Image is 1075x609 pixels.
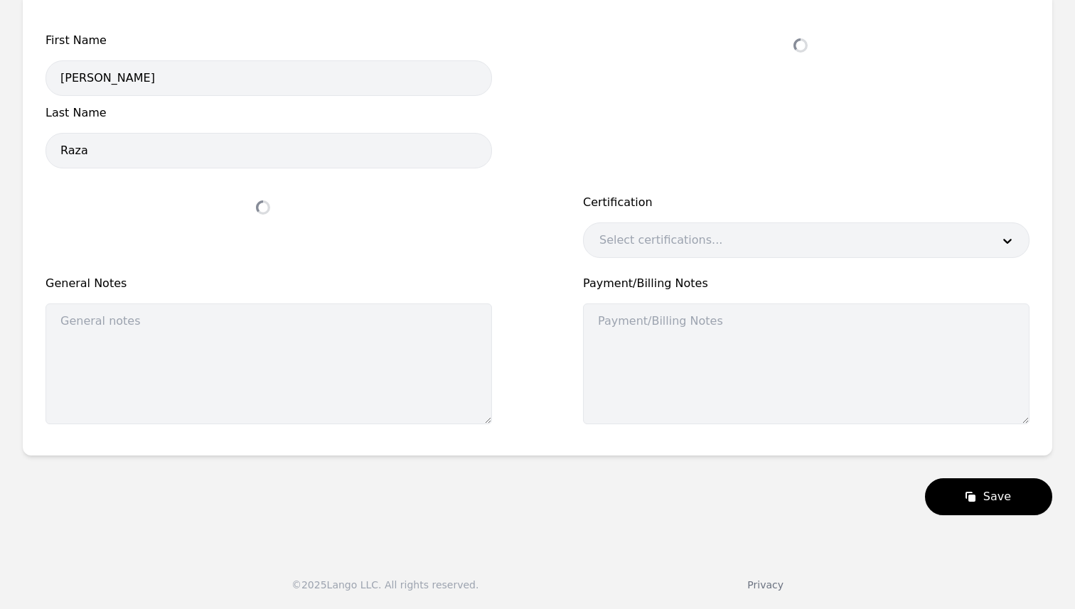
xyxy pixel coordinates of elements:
span: Last Name [46,104,492,122]
span: Payment/Billing Notes [583,275,1029,292]
span: First Name [46,32,492,49]
input: First Name [46,60,492,96]
div: © 2025 Lango LLC. All rights reserved. [292,578,478,592]
span: General Notes [46,275,492,292]
input: Last Name [46,133,492,168]
a: Privacy [747,579,783,591]
label: Certification [583,194,1029,211]
button: Save [925,478,1052,515]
